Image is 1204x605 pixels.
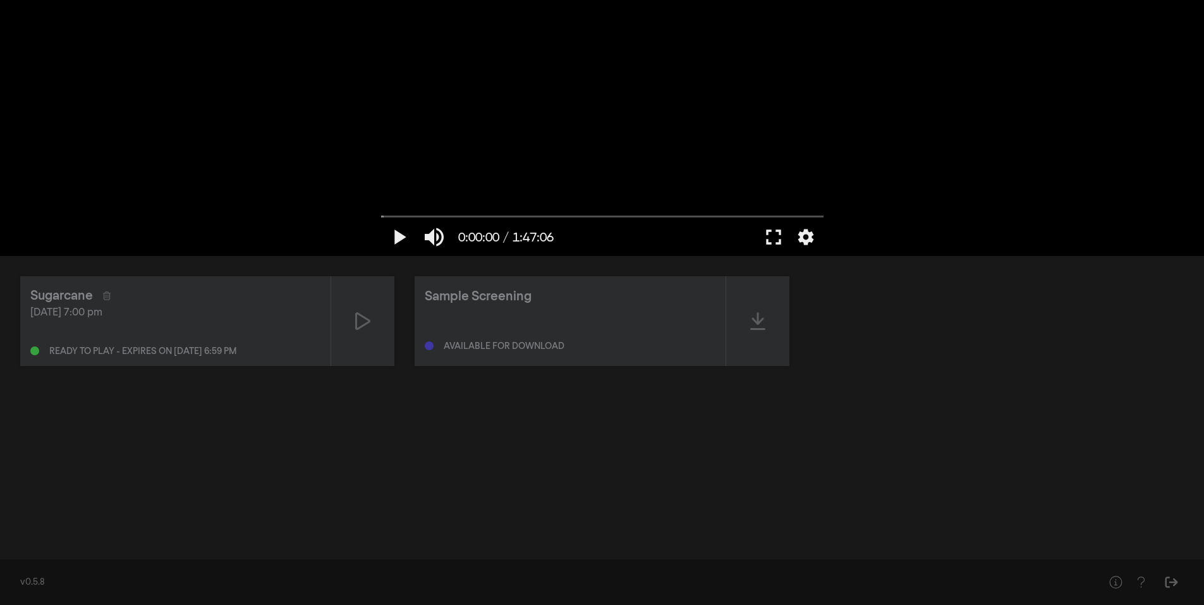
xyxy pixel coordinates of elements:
[49,347,236,356] div: Ready to play - expires on [DATE] 6:59 pm
[425,287,532,306] div: Sample Screening
[452,218,560,256] button: 0:00:00 / 1:47:06
[1103,570,1128,595] button: Help
[791,218,820,256] button: More settings
[30,305,320,321] div: [DATE] 7:00 pm
[1158,570,1184,595] button: Sign Out
[20,576,1078,589] div: v0.5.8
[417,218,452,256] button: Mute
[381,218,417,256] button: Play
[1128,570,1153,595] button: Help
[756,218,791,256] button: Full screen
[444,342,564,351] div: Available for download
[30,286,93,305] div: Sugarcane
